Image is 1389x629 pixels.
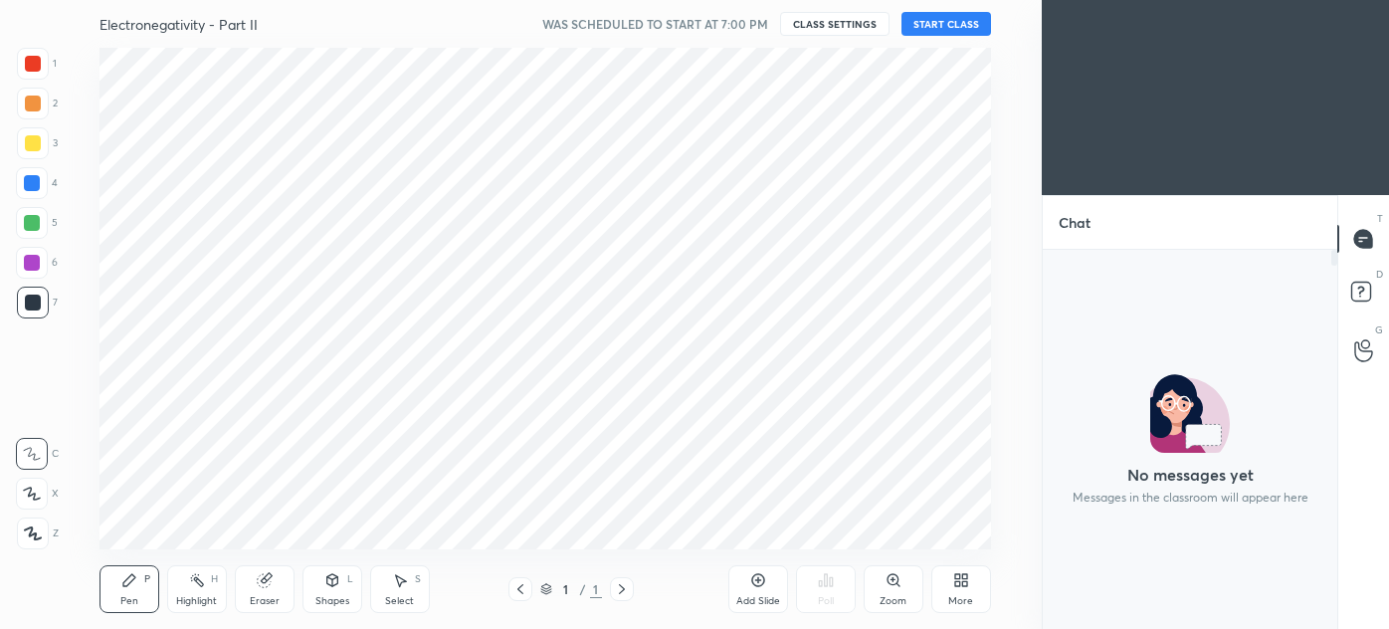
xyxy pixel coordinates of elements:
[17,48,57,80] div: 1
[948,596,973,606] div: More
[347,574,353,584] div: L
[211,574,218,584] div: H
[1043,196,1106,249] p: Chat
[736,596,780,606] div: Add Slide
[901,12,991,36] button: START CLASS
[16,167,58,199] div: 4
[99,15,258,34] h4: Electronegativity - Part II
[17,127,58,159] div: 3
[17,287,58,318] div: 7
[1375,322,1383,337] p: G
[1377,211,1383,226] p: T
[16,438,59,470] div: C
[120,596,138,606] div: Pen
[542,15,768,33] h5: WAS SCHEDULED TO START AT 7:00 PM
[556,583,576,595] div: 1
[17,88,58,119] div: 2
[16,247,58,279] div: 6
[16,478,59,510] div: X
[1376,267,1383,282] p: D
[580,583,586,595] div: /
[385,596,414,606] div: Select
[880,596,906,606] div: Zoom
[415,574,421,584] div: S
[315,596,349,606] div: Shapes
[590,580,602,598] div: 1
[780,12,890,36] button: CLASS SETTINGS
[176,596,217,606] div: Highlight
[17,518,59,549] div: Z
[144,574,150,584] div: P
[250,596,280,606] div: Eraser
[16,207,58,239] div: 5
